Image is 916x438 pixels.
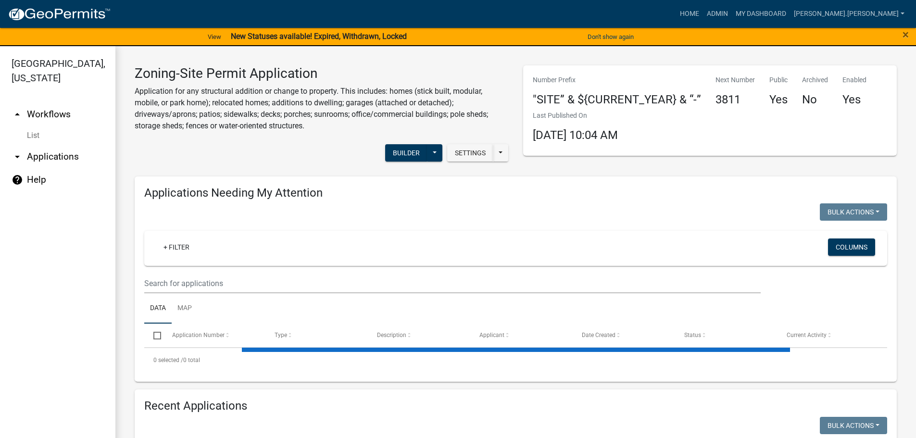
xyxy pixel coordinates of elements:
a: My Dashboard [732,5,790,23]
i: arrow_drop_down [12,151,23,163]
button: Bulk Actions [820,417,887,434]
h4: 3811 [715,93,755,107]
a: View [204,29,225,45]
i: arrow_drop_up [12,109,23,120]
div: 0 total [144,348,887,372]
datatable-header-cell: Current Activity [778,324,880,347]
span: Application Number [172,332,225,338]
button: Close [903,29,909,40]
a: Data [144,293,172,324]
span: 0 selected / [153,357,183,363]
datatable-header-cell: Applicant [470,324,573,347]
p: Last Published On [533,111,618,121]
span: Date Created [582,332,615,338]
h3: Zoning-Site Permit Application [135,65,509,82]
input: Search for applications [144,274,761,293]
p: Archived [802,75,828,85]
h4: Recent Applications [144,399,887,413]
p: Application for any structural addition or change to property. This includes: homes (stick built,... [135,86,509,132]
a: Map [172,293,198,324]
p: Number Prefix [533,75,701,85]
a: + Filter [156,238,197,256]
button: Don't show again [584,29,638,45]
datatable-header-cell: Description [368,324,470,347]
h4: Applications Needing My Attention [144,186,887,200]
p: Enabled [842,75,866,85]
h4: "SITE” & ${CURRENT_YEAR} & “-” [533,93,701,107]
datatable-header-cell: Application Number [163,324,265,347]
h4: No [802,93,828,107]
span: Description [377,332,406,338]
span: Applicant [479,332,504,338]
a: Admin [703,5,732,23]
a: [PERSON_NAME].[PERSON_NAME] [790,5,908,23]
span: [DATE] 10:04 AM [533,128,618,142]
span: × [903,28,909,41]
p: Next Number [715,75,755,85]
datatable-header-cell: Select [144,324,163,347]
h4: Yes [769,93,788,107]
button: Bulk Actions [820,203,887,221]
button: Builder [385,144,427,162]
h4: Yes [842,93,866,107]
button: Settings [447,144,493,162]
a: Home [676,5,703,23]
datatable-header-cell: Type [265,324,367,347]
button: Columns [828,238,875,256]
p: Public [769,75,788,85]
i: help [12,174,23,186]
span: Status [684,332,701,338]
span: Current Activity [787,332,827,338]
datatable-header-cell: Status [675,324,778,347]
strong: New Statuses available! Expired, Withdrawn, Locked [231,32,407,41]
span: Type [275,332,287,338]
datatable-header-cell: Date Created [573,324,675,347]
